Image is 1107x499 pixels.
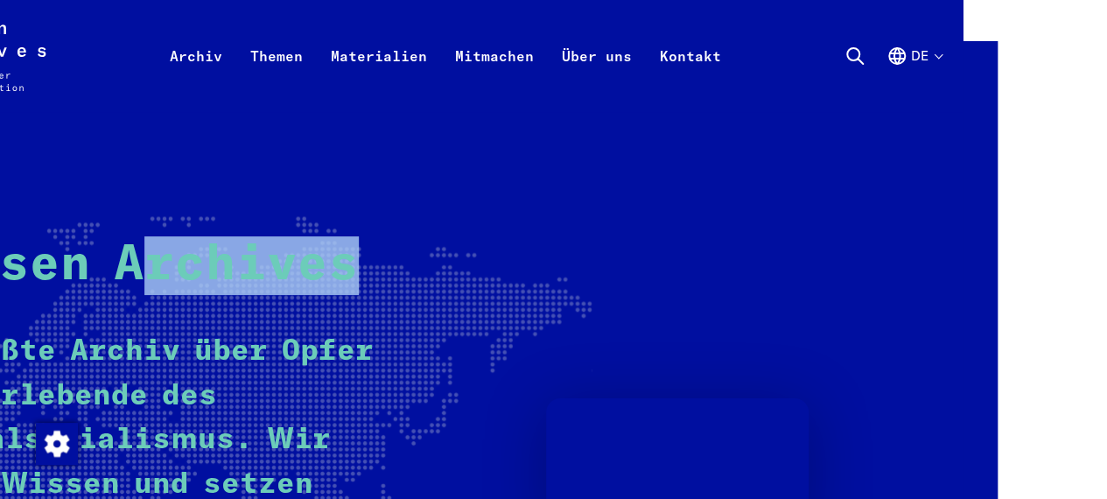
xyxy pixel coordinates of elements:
[35,422,77,464] div: Zustimmung ändern
[156,21,735,91] nav: Primär
[156,42,236,112] a: Archiv
[886,46,942,109] button: Deutsch, Sprachauswahl
[441,42,548,112] a: Mitmachen
[36,423,78,465] img: Zustimmung ändern
[646,42,735,112] a: Kontakt
[548,42,646,112] a: Über uns
[236,42,317,112] a: Themen
[317,42,441,112] a: Materialien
